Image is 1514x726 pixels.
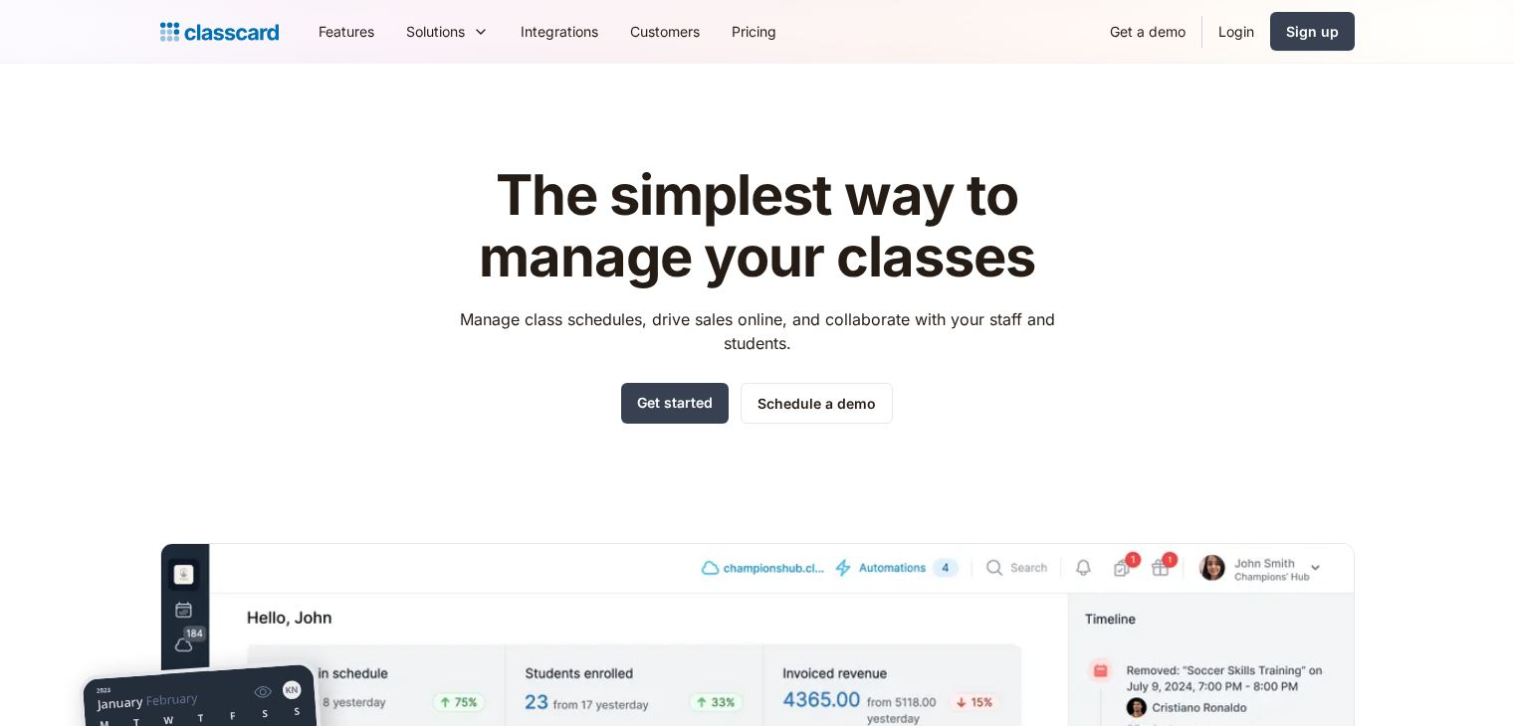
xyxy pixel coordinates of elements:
[741,383,893,424] a: Schedule a demo
[1286,21,1339,42] div: Sign up
[441,307,1073,355] p: Manage class schedules, drive sales online, and collaborate with your staff and students.
[621,383,729,424] a: Get started
[505,9,614,54] a: Integrations
[390,9,505,54] div: Solutions
[1202,9,1270,54] a: Login
[1094,9,1201,54] a: Get a demo
[441,165,1073,287] h1: The simplest way to manage your classes
[716,9,792,54] a: Pricing
[406,21,465,42] div: Solutions
[303,9,390,54] a: Features
[160,18,279,46] a: home
[614,9,716,54] a: Customers
[1270,12,1355,51] a: Sign up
